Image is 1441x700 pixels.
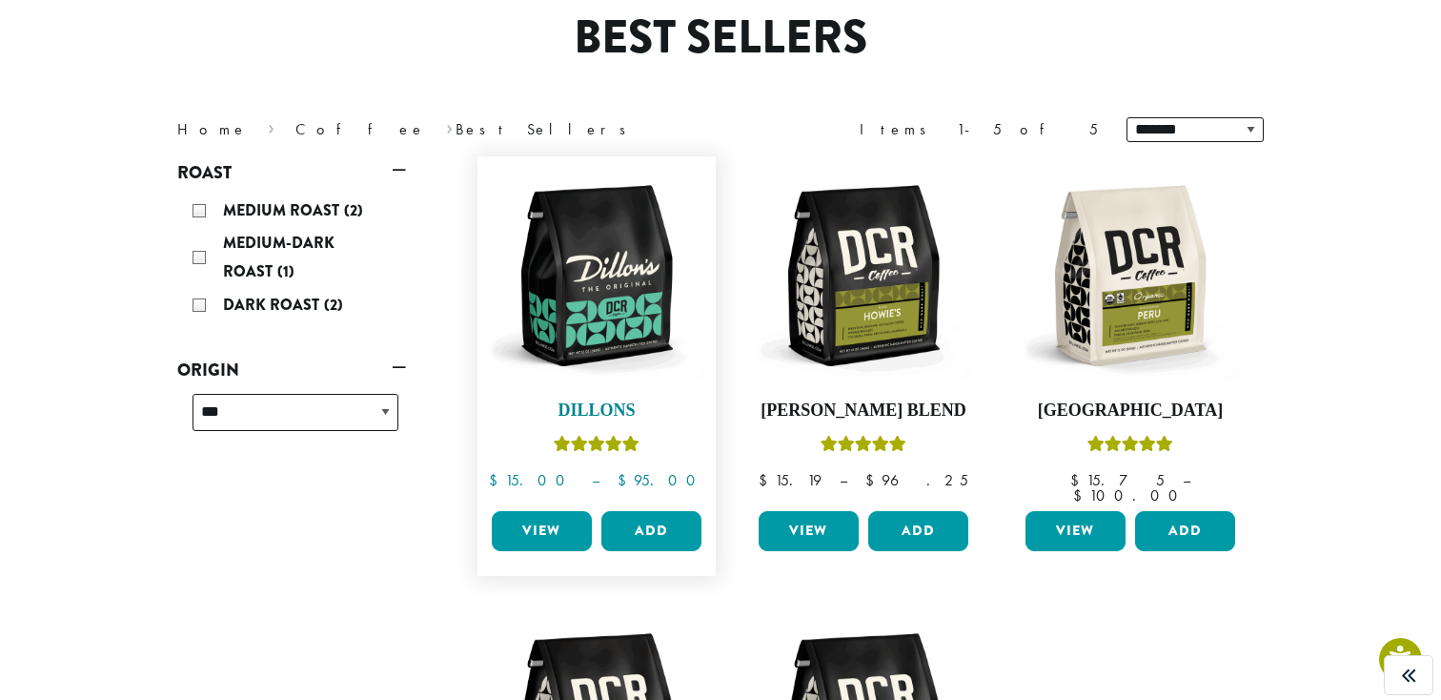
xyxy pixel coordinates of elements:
span: $ [759,470,775,490]
h4: [GEOGRAPHIC_DATA] [1021,401,1240,422]
button: Add [1135,511,1235,551]
bdi: 15.75 [1070,470,1165,490]
span: $ [618,470,634,490]
span: $ [489,470,505,490]
h4: [PERSON_NAME] Blend [754,401,973,422]
span: – [840,470,847,490]
img: DCR-12oz-Dillons-Stock-scaled.png [487,166,706,385]
a: [PERSON_NAME] BlendRated 4.67 out of 5 [754,166,973,504]
span: (2) [344,199,363,221]
bdi: 100.00 [1073,485,1187,505]
a: Home [177,119,248,139]
div: Rated 4.67 out of 5 [821,433,906,462]
div: Roast [177,189,406,330]
span: › [446,112,453,141]
span: $ [1073,485,1089,505]
img: DCR-12oz-FTO-Peru-Stock-scaled.png [1021,166,1240,385]
bdi: 96.25 [865,470,968,490]
h4: Dillons [487,401,706,422]
a: [GEOGRAPHIC_DATA]Rated 4.83 out of 5 [1021,166,1240,504]
span: Medium Roast [223,199,344,221]
nav: Breadcrumb [177,118,692,141]
button: Add [601,511,701,551]
a: View [1025,511,1126,551]
span: – [1183,470,1190,490]
div: Items 1-5 of 5 [860,118,1098,141]
span: › [268,112,274,141]
span: $ [1070,470,1086,490]
a: View [492,511,592,551]
button: Add [868,511,968,551]
span: Medium-Dark Roast [223,232,335,282]
a: Coffee [295,119,426,139]
bdi: 15.19 [759,470,822,490]
img: DCR-12oz-Howies-Stock-scaled.png [754,166,973,385]
bdi: 15.00 [489,470,574,490]
div: Rated 4.83 out of 5 [1087,433,1173,462]
span: Dark Roast [223,294,324,316]
span: (2) [324,294,343,316]
a: DillonsRated 5.00 out of 5 [487,166,706,504]
bdi: 95.00 [618,470,704,490]
span: – [592,470,599,490]
div: Rated 5.00 out of 5 [554,433,639,462]
a: Roast [177,156,406,189]
a: Origin [177,354,406,386]
span: $ [865,470,882,490]
a: View [759,511,859,551]
span: (1) [277,260,294,282]
h1: Best Sellers [163,10,1278,66]
div: Origin [177,386,406,454]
